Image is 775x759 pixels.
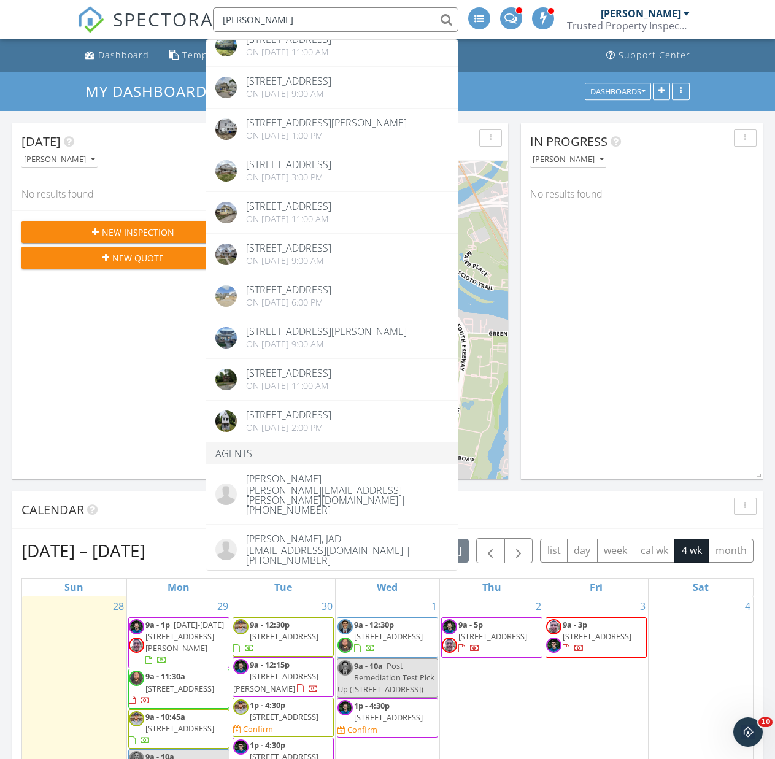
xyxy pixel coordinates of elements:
div: On [DATE] 9:00 am [246,256,331,266]
div: Confirm [243,724,273,734]
a: Go to October 3, 2025 [638,596,648,616]
div: Trusted Property Inspections, LLC [567,20,690,32]
img: lucas_headshot.png [233,739,249,755]
a: [STREET_ADDRESS] On [DATE] 3:00 pm [206,150,458,191]
button: New Inspection [21,221,245,243]
span: [STREET_ADDRESS] [458,631,527,642]
span: In Progress [530,133,607,150]
img: default-user-f0147aede5fd5fa78ca7ade42f37bd4542148d508eef1c3d3ea960f66861d68b.jpg [215,539,237,560]
span: [STREET_ADDRESS][PERSON_NAME] [233,671,318,693]
span: 9a - 5p [458,619,483,630]
button: cal wk [634,539,676,563]
span: 9a - 10:45a [145,711,185,722]
span: 1p - 4:30p [354,700,390,711]
a: 9a - 12:30p [STREET_ADDRESS] [354,619,423,653]
img: lucas_headshot.png [337,700,353,715]
button: month [708,539,754,563]
img: streetview [215,285,237,307]
div: On [DATE] 6:00 pm [246,298,331,307]
img: 20220927_07463w2222227.jpg [546,619,561,634]
span: Post Remediation Test Pick Up ([STREET_ADDRESS]) [337,660,434,695]
div: [STREET_ADDRESS] [246,368,331,378]
a: [PERSON_NAME] [PERSON_NAME][EMAIL_ADDRESS][PERSON_NAME][DOMAIN_NAME] | [PHONE_NUMBER] [206,464,458,524]
a: [STREET_ADDRESS] On [DATE] 11:00 am [206,359,458,400]
div: [PERSON_NAME] [601,7,681,20]
a: 9a - 12:15p [STREET_ADDRESS][PERSON_NAME] [233,657,334,697]
a: My Dashboard [85,81,217,101]
img: ryan_2.png [337,638,353,653]
img: lucas_headshot.png [129,619,144,634]
img: cover.jpg [215,410,237,432]
a: 9a - 1p [DATE]-[DATE][STREET_ADDRESS][PERSON_NAME] [128,617,229,669]
div: [STREET_ADDRESS][PERSON_NAME] [246,326,407,336]
div: [PERSON_NAME], Jad [246,534,449,544]
div: On [DATE] 1:00 pm [246,131,407,141]
img: iovine_8785.jpg [337,619,353,634]
span: [STREET_ADDRESS] [354,631,423,642]
img: streetview [215,369,237,390]
button: [PERSON_NAME] [530,152,606,168]
button: week [597,539,634,563]
a: Dashboard [80,44,154,67]
a: 9a - 10:45a [STREET_ADDRESS] [129,711,214,746]
img: 8361183%2Fcover_photos%2FS8xysz6JWHcqZtJWsuKP%2Foriginal.8361183-1742835290861 [215,118,237,140]
a: Go to September 30, 2025 [319,596,335,616]
a: Friday [587,579,605,596]
a: 9a - 3p [STREET_ADDRESS] [546,617,647,658]
a: Thursday [480,579,504,596]
div: [STREET_ADDRESS] [246,243,331,253]
img: default-user-f0147aede5fd5fa78ca7ade42f37bd4542148d508eef1c3d3ea960f66861d68b.jpg [215,484,237,505]
span: 9a - 12:15p [250,659,290,670]
div: [PERSON_NAME][EMAIL_ADDRESS][PERSON_NAME][DOMAIN_NAME] | [PHONE_NUMBER] [246,484,449,515]
div: [PERSON_NAME] [24,155,95,164]
button: Next [504,538,533,563]
span: 9a - 3p [563,619,587,630]
div: [STREET_ADDRESS] [246,201,331,211]
img: 8361168%2Fcover_photos%2F3k1uaCHdWnUfMcAENgug%2Foriginal.8361168-1742852937751 [215,160,237,182]
a: 1p - 4:30p [STREET_ADDRESS] Confirm [337,698,438,738]
span: 10 [758,717,773,727]
a: Go to September 29, 2025 [215,596,231,616]
span: SPECTORA [113,6,214,32]
a: 9a - 10:45a [STREET_ADDRESS] [128,709,229,749]
button: Dashboards [585,83,651,100]
button: [PERSON_NAME] [21,152,98,168]
span: 9a - 12:30p [250,619,290,630]
iframe: Intercom live chat [733,717,763,747]
h2: [DATE] – [DATE] [21,538,145,563]
div: On [DATE] 11:00 am [246,214,331,224]
img: streetview [215,77,237,98]
img: cover.jpg [215,35,237,56]
img: lucas_headshot.png [233,659,249,674]
a: [STREET_ADDRESS][PERSON_NAME] On [DATE] 9:00 am [206,317,458,358]
a: Confirm [337,724,377,736]
a: 9a - 12:30p [STREET_ADDRESS] [233,617,334,657]
span: 1p - 4:30p [250,739,285,750]
a: Support Center [601,44,695,67]
span: [STREET_ADDRESS] [563,631,631,642]
img: lucas_headshot.png [546,638,561,653]
div: Support Center [619,49,690,61]
span: New Quote [112,252,164,264]
a: 9a - 11:30a [STREET_ADDRESS] [128,669,229,709]
a: 1p - 4:30p [STREET_ADDRESS] [354,700,423,723]
span: 9a - 1p [145,619,170,630]
span: [STREET_ADDRESS] [250,711,318,722]
a: 9a - 5p [STREET_ADDRESS] [458,619,527,653]
div: [STREET_ADDRESS][PERSON_NAME] [246,118,407,128]
img: 20220927_07463w2222227.jpg [129,638,144,653]
a: Wednesday [374,579,400,596]
button: day [567,539,598,563]
span: 1p - 4:30p [250,699,285,711]
div: On [DATE] 9:00 am [246,339,407,349]
a: Go to October 2, 2025 [533,596,544,616]
span: [DATE] [21,133,61,150]
div: On [DATE] 2:00 pm [246,423,331,433]
a: Confirm [233,723,273,735]
a: 9a - 11:30a [STREET_ADDRESS] [129,671,214,705]
span: Calendar [21,501,84,518]
div: No results found [12,177,254,210]
a: Go to October 4, 2025 [742,596,753,616]
div: On [DATE] 11:00 am [246,47,331,57]
a: [STREET_ADDRESS] On [DATE] 9:00 am [206,234,458,275]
